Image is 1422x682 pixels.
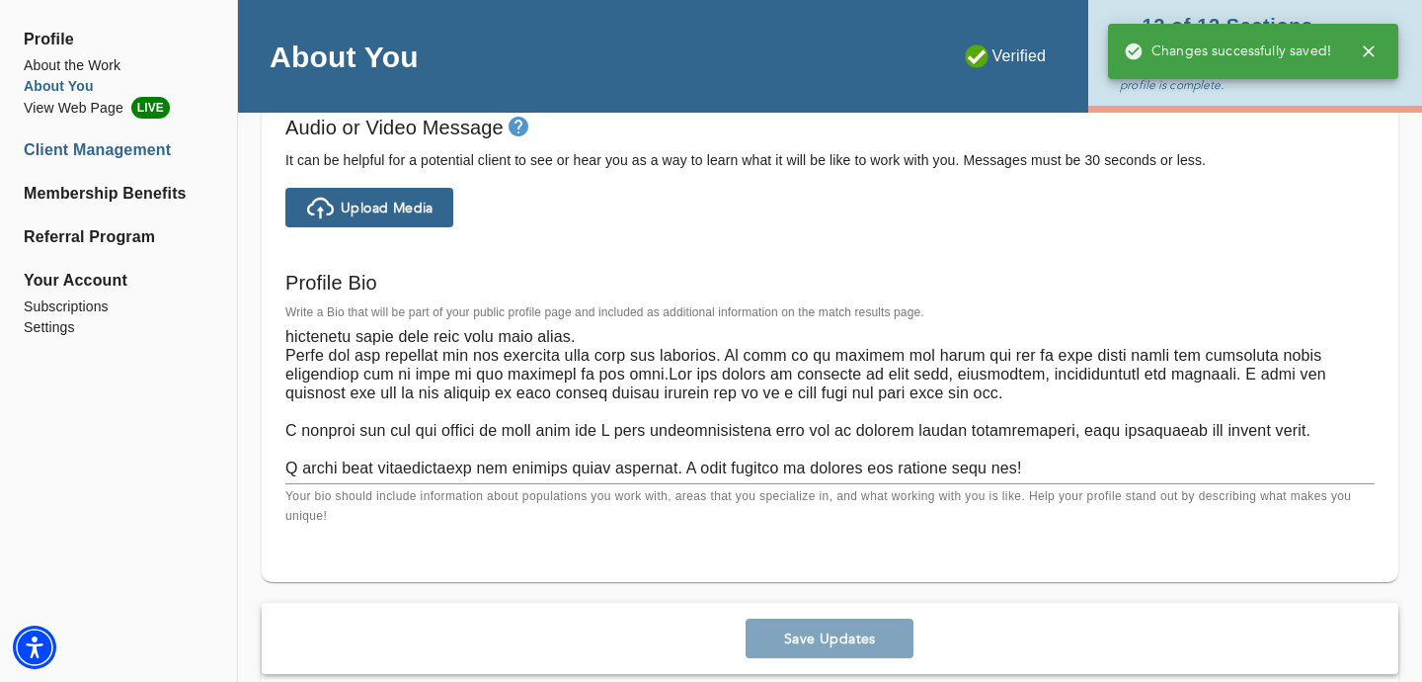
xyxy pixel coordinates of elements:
h6: Audio or Video Message [285,112,504,143]
textarea: Lorem ips dolorsi! Am cons ad Elitse Doei tem I ut l Etdolore Magnaali Enimad Minimv quisn ex Ull... [285,327,1375,477]
p: Verified [965,44,1047,68]
a: Settings [24,317,213,338]
h6: Profile Bio [285,267,1375,298]
a: Referral Program [24,225,213,249]
a: About the Work [24,55,213,76]
a: About You [24,76,213,97]
button: Upload Media [285,188,453,227]
a: Membership Benefits [24,182,213,206]
span: LIVE [131,97,170,119]
button: 12 of 12 Sections Complete [1120,12,1367,58]
span: Upload Media [341,199,434,217]
a: Subscriptions [24,297,213,317]
p: Your bio should include information about populations you work with, areas that you specialize in... [285,487,1375,527]
li: View Web Page [24,97,213,119]
h4: About You [270,39,419,75]
label: Write a Bio that will be part of your public profile page and included as additional information ... [285,307,924,319]
span: Changes successfully saved! [1124,42,1331,61]
span: Your Account [24,269,213,293]
a: Client Management [24,138,213,162]
button: tooltip [504,112,533,141]
span: Profile [24,28,213,51]
h6: It can be helpful for a potential client to see or hear you as a way to learn what it will be lik... [285,150,1375,172]
div: Accessibility Menu [13,626,56,669]
a: View Web PageLIVE [24,97,213,119]
span: 12 of 12 Sections Complete [1120,18,1359,52]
